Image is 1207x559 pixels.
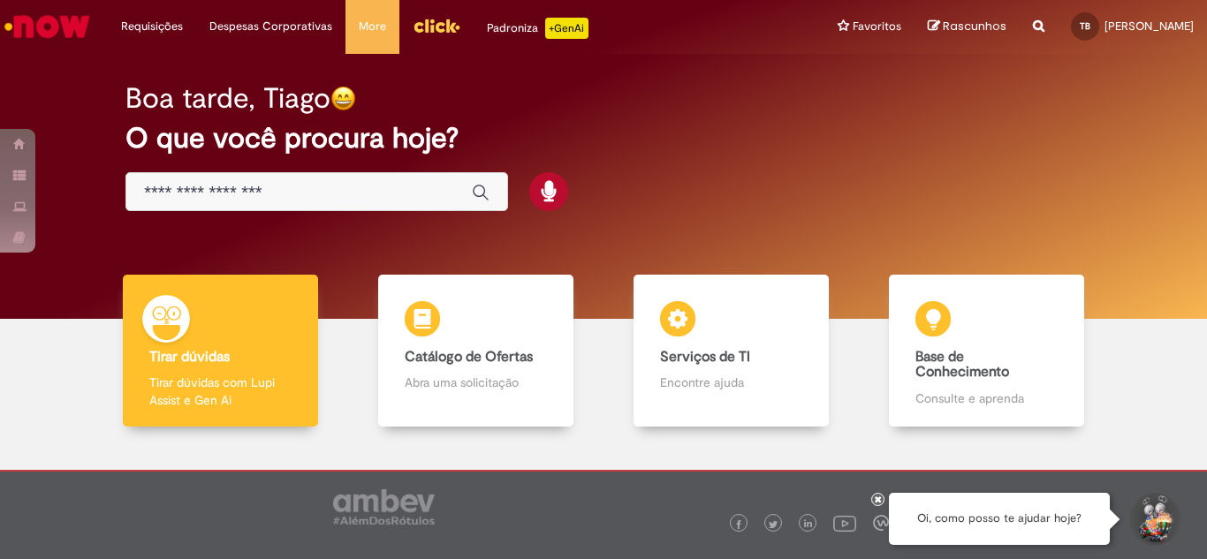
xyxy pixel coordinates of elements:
img: logo_footer_twitter.png [769,520,778,529]
p: Tirar dúvidas com Lupi Assist e Gen Ai [149,374,292,409]
img: happy-face.png [330,86,356,111]
a: Serviços de TI Encontre ajuda [603,275,859,427]
h2: Boa tarde, Tiago [125,83,330,114]
h2: O que você procura hoje? [125,123,1082,154]
div: Oi, como posso te ajudar hoje? [889,493,1110,545]
p: Abra uma solicitação [405,374,548,391]
div: Padroniza [487,18,588,39]
span: Despesas Corporativas [209,18,332,35]
span: Requisições [121,18,183,35]
img: logo_footer_ambev_rotulo_gray.png [333,489,435,525]
a: Rascunhos [928,19,1006,35]
b: Base de Conhecimento [915,348,1009,381]
span: TB [1080,20,1090,32]
span: Favoritos [853,18,901,35]
img: click_logo_yellow_360x200.png [413,12,460,39]
span: More [359,18,386,35]
b: Serviços de TI [660,348,750,366]
a: Tirar dúvidas Tirar dúvidas com Lupi Assist e Gen Ai [93,275,348,427]
button: Iniciar Conversa de Suporte [1127,493,1180,546]
span: [PERSON_NAME] [1105,19,1194,34]
a: Base de Conhecimento Consulte e aprenda [859,275,1114,427]
img: ServiceNow [2,9,93,44]
b: Catálogo de Ofertas [405,348,533,366]
img: logo_footer_workplace.png [873,515,889,531]
p: Encontre ajuda [660,374,803,391]
a: Catálogo de Ofertas Abra uma solicitação [348,275,603,427]
p: +GenAi [545,18,588,39]
img: logo_footer_linkedin.png [804,519,813,530]
p: Consulte e aprenda [915,389,1059,407]
span: Rascunhos [943,18,1006,34]
b: Tirar dúvidas [149,348,230,366]
img: logo_footer_facebook.png [734,520,743,529]
img: logo_footer_youtube.png [833,511,856,534]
